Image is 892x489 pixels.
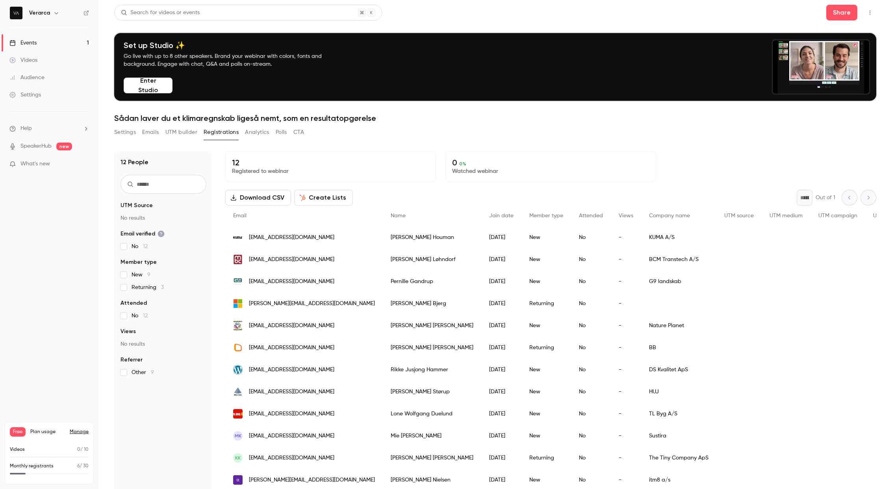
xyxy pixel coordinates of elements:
p: No results [121,340,206,348]
div: - [611,425,641,447]
div: TL Byg A/S [641,403,716,425]
div: [DATE] [481,270,521,293]
img: bcm.dk [233,255,243,264]
span: 0 [77,447,80,452]
h1: 12 People [121,157,148,167]
div: [PERSON_NAME] [PERSON_NAME] [383,447,481,469]
span: [EMAIL_ADDRESS][DOMAIN_NAME] [249,344,334,352]
button: Settings [114,126,136,139]
span: Member type [121,258,157,266]
img: natureplanet.com [233,319,243,332]
button: Create Lists [294,190,353,206]
img: huj.dk [233,387,243,396]
div: [DATE] [481,293,521,315]
span: Join date [489,213,514,219]
div: No [571,270,611,293]
p: Videos [10,446,25,453]
div: [DATE] [481,381,521,403]
span: [EMAIL_ADDRESS][DOMAIN_NAME] [249,366,334,374]
div: Mie [PERSON_NAME] [383,425,481,447]
div: DS Kvalitet ApS [641,359,716,381]
div: - [611,270,641,293]
span: UTM source [724,213,754,219]
span: UTM campaign [818,213,857,219]
p: Monthly registrants [10,463,54,470]
div: No [571,359,611,381]
img: live.dk [233,299,243,308]
div: [DATE] [481,359,521,381]
img: itm8.com [233,475,243,485]
button: Analytics [245,126,269,139]
p: Out of 1 [816,194,835,202]
div: Audience [9,74,45,81]
span: [EMAIL_ADDRESS][DOMAIN_NAME] [249,454,334,462]
span: Attended [579,213,603,219]
span: [EMAIL_ADDRESS][DOMAIN_NAME] [249,410,334,418]
div: No [571,337,611,359]
div: New [521,248,571,270]
span: Views [619,213,633,219]
span: Other [132,369,154,376]
div: - [611,315,641,337]
h4: Set up Studio ✨ [124,41,340,50]
span: Referrer [121,356,143,364]
span: What's new [20,160,50,168]
div: [DATE] [481,315,521,337]
span: [EMAIL_ADDRESS][DOMAIN_NAME] [249,388,334,396]
div: New [521,381,571,403]
li: help-dropdown-opener [9,124,89,133]
div: No [571,226,611,248]
img: Verarca [10,7,22,19]
div: No [571,381,611,403]
div: Returning [521,337,571,359]
span: 0 % [459,161,466,167]
div: [DATE] [481,425,521,447]
div: [PERSON_NAME] Bjerg [383,293,481,315]
h1: Sådan laver du et klimaregnskab ligeså nemt, som en resultatopgørelse [114,113,876,123]
div: No [571,315,611,337]
div: New [521,425,571,447]
div: No [571,248,611,270]
div: [PERSON_NAME] Størup [383,381,481,403]
div: [DATE] [481,226,521,248]
span: [PERSON_NAME][EMAIL_ADDRESS][DOMAIN_NAME] [249,476,375,484]
div: [PERSON_NAME] [PERSON_NAME] [383,337,481,359]
div: Search for videos or events [121,9,200,17]
div: [DATE] [481,248,521,270]
span: [EMAIL_ADDRESS][DOMAIN_NAME] [249,233,334,242]
span: Name [391,213,406,219]
div: - [611,293,641,315]
div: Pernille Gandrup [383,270,481,293]
div: G9 landskab [641,270,716,293]
p: Go live with up to 8 other speakers. Brand your webinar with colors, fonts and background. Engage... [124,52,340,68]
span: [PERSON_NAME][EMAIL_ADDRESS][DOMAIN_NAME] [249,300,375,308]
div: [DATE] [481,337,521,359]
div: Lone Wolfgang Duelund [383,403,481,425]
p: 12 [232,158,429,167]
div: HUJ [641,381,716,403]
div: [PERSON_NAME] Houman [383,226,481,248]
button: Download CSV [225,190,291,206]
span: Help [20,124,32,133]
span: [EMAIL_ADDRESS][DOMAIN_NAME] [249,256,334,264]
span: UTM Source [121,202,153,209]
div: New [521,270,571,293]
span: Email verified [121,230,165,238]
img: beierholm.dk [233,343,243,352]
div: Videos [9,56,37,64]
span: 9 [151,370,154,375]
div: New [521,315,571,337]
button: Registrations [204,126,239,139]
div: - [611,359,641,381]
div: [DATE] [481,447,521,469]
div: Sustira [641,425,716,447]
div: Events [9,39,37,47]
h6: Verarca [29,9,50,17]
div: No [571,447,611,469]
button: Emails [142,126,159,139]
div: [DATE] [481,403,521,425]
span: MK [235,432,241,439]
div: The Tiny Company ApS [641,447,716,469]
img: g9.dk [233,277,243,286]
iframe: Noticeable Trigger [80,161,89,168]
